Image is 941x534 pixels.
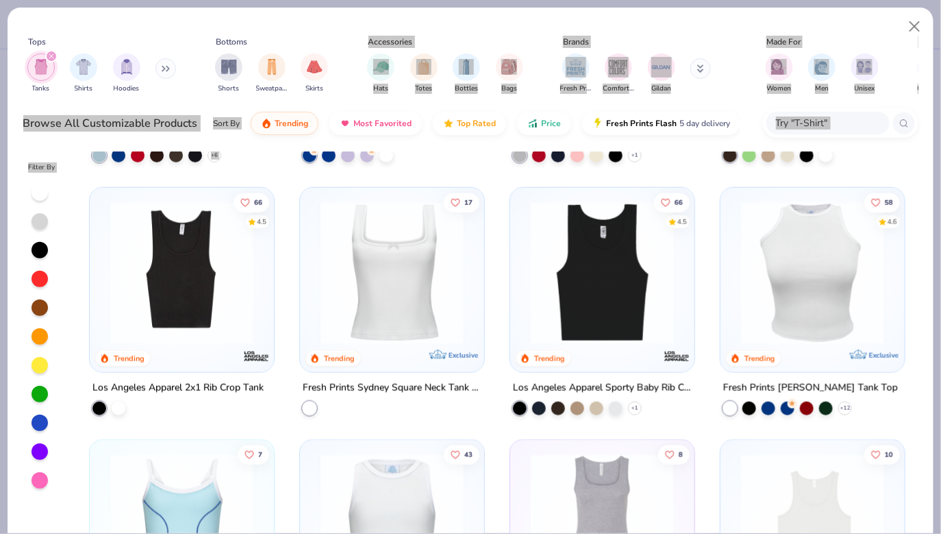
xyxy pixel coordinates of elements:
span: Bottles [455,84,478,94]
img: 72ba704f-09a2-4d3f-9e57-147d586207a1 [734,201,891,344]
button: Like [444,193,479,212]
span: 43 [464,451,473,458]
div: Los Angeles Apparel 2x1 Rib Crop Tank [92,380,264,397]
div: filter for Hats [367,53,394,94]
button: filter button [808,53,836,94]
img: Men Image [814,59,829,75]
img: Los Angeles Apparel logo [242,343,270,370]
img: Shorts Image [221,59,237,75]
img: 0078be9a-03b3-411b-89be-d603b0ff0527 [524,201,681,344]
img: Totes Image [416,59,431,75]
span: Unisex [855,84,875,94]
span: Totes [415,84,432,94]
img: Unisex Image [857,59,873,75]
div: filter for Bags [496,53,523,94]
span: Fresh Prints Flash [606,118,677,129]
img: Hats Image [373,59,389,75]
div: 4.5 [256,217,266,227]
button: filter button [560,53,592,94]
span: 10 [885,451,893,458]
img: 6c4b066c-2f15-42b2-bf81-c85d51316157 [103,201,260,344]
span: 66 [675,199,683,206]
img: Hoodies Image [119,59,134,75]
img: Bags Image [501,59,516,75]
button: Most Favorited [329,112,422,135]
img: cc3d916b-68d4-4adc-bff0-ffa346578d89 [470,201,627,344]
div: Bottoms [216,36,248,48]
img: flash.gif [592,118,603,129]
div: Brands [563,36,589,48]
div: Browse All Customizable Products [23,115,198,132]
span: Fresh Prints [560,84,592,94]
button: Trending [251,112,318,135]
div: Los Angeles Apparel Sporty Baby Rib Crop Tank [513,380,692,397]
img: Los Angeles Apparel logo [663,343,690,370]
div: 4.6 [888,217,897,227]
span: 5 day delivery [679,116,730,132]
span: 7 [258,451,262,458]
span: Hats [373,84,388,94]
button: Close [902,14,928,40]
button: Like [658,445,690,464]
div: filter for Tanks [27,53,55,94]
button: filter button [496,53,523,94]
img: Gildan Image [651,57,672,77]
button: Like [654,193,690,212]
span: Exclusive [449,351,478,360]
button: filter button [453,53,480,94]
button: filter button [648,53,675,94]
span: 17 [464,199,473,206]
span: + 1 [631,151,638,160]
span: Most Favorited [353,118,412,129]
span: Hoodies [114,84,140,94]
div: filter for Shirts [70,53,97,94]
button: filter button [603,53,634,94]
button: Like [864,193,900,212]
img: 38347b0a-c013-4da9-8435-963b962c47ba [314,201,470,344]
span: 58 [885,199,893,206]
span: Women [767,84,792,94]
div: Filter By [28,162,55,173]
span: + 12 [840,404,851,413]
img: Fresh Prints Image [566,57,586,77]
img: Tanks Image [34,59,49,75]
img: Comfort Colors Image [608,57,629,77]
img: most_fav.gif [340,118,351,129]
div: filter for Men [808,53,836,94]
span: + 6 [211,151,218,160]
span: Shirts [75,84,93,94]
div: filter for Unisex [851,53,879,94]
span: 66 [253,199,262,206]
div: filter for Totes [410,53,438,94]
img: TopRated.gif [443,118,454,129]
div: 4.5 [677,217,687,227]
button: Like [444,445,479,464]
span: Sweatpants [256,84,288,94]
div: Tops [28,36,46,48]
img: trending.gif [261,118,272,129]
div: Accessories [368,36,413,48]
button: Fresh Prints Flash5 day delivery [582,112,740,135]
img: Bottles Image [459,59,474,75]
div: filter for Gildan [648,53,675,94]
div: filter for Women [766,53,793,94]
img: Shirts Image [76,59,92,75]
button: Like [237,445,268,464]
span: Top Rated [457,118,496,129]
img: Skirts Image [307,59,323,75]
div: filter for Comfort Colors [603,53,634,94]
span: Bags [501,84,517,94]
div: Fresh Prints [PERSON_NAME] Tank Top [723,380,898,397]
span: Trending [275,118,308,129]
span: Men [815,84,829,94]
div: filter for Shorts [215,53,242,94]
button: filter button [851,53,879,94]
button: filter button [410,53,438,94]
span: Skirts [305,84,323,94]
span: 8 [679,451,683,458]
span: + 1 [631,404,638,413]
span: Tanks [32,84,50,94]
div: Sort By [213,117,240,130]
button: Top Rated [433,112,506,135]
div: filter for Sweatpants [256,53,288,94]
